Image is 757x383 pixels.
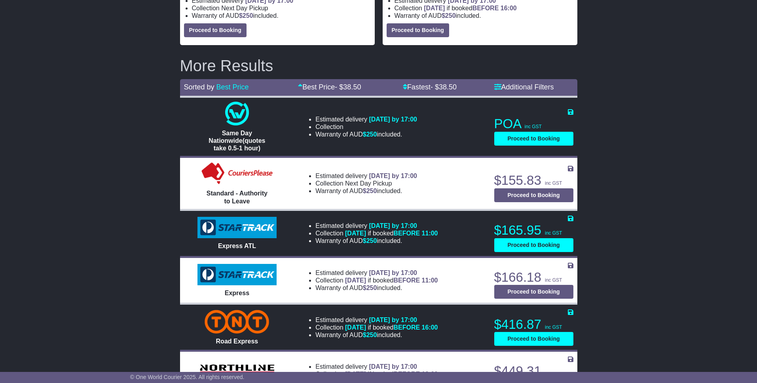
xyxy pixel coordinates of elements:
span: [DATE] [424,5,445,11]
span: - $ [431,83,457,91]
li: Collection [395,4,573,12]
span: Express [225,290,249,296]
button: Proceed to Booking [494,238,573,252]
a: Best Price- $38.50 [298,83,361,91]
span: Same Day Nationwide(quotes take 0.5-1 hour) [209,130,265,152]
span: $ [442,12,456,19]
img: website_grey.svg [13,21,19,27]
span: [DATE] by 17:00 [369,173,417,179]
a: Additional Filters [494,83,554,91]
span: BEFORE [393,277,420,284]
span: inc GST [545,324,562,330]
span: if booked [424,5,516,11]
span: 38.50 [343,83,361,91]
span: 250 [366,188,377,194]
span: Standard - Authority to Leave [207,190,268,204]
p: $166.18 [494,269,573,285]
p: $155.83 [494,173,573,188]
span: 250 [366,332,377,338]
span: Road Express [216,338,258,345]
img: logo_orange.svg [13,13,19,19]
button: Proceed to Booking [494,332,573,346]
span: [DATE] by 17:00 [369,222,417,229]
span: inc GST [545,371,562,377]
li: Estimated delivery [315,116,417,123]
span: [DATE] [345,324,366,331]
span: [DATE] by 17:00 [369,317,417,323]
li: Warranty of AUD included. [192,12,371,19]
button: Proceed to Booking [494,285,573,299]
span: [DATE] by 17:00 [369,116,417,123]
img: Northline Distribution: GENERAL [197,362,277,375]
a: Best Price [216,83,249,91]
button: Proceed to Booking [387,23,449,37]
div: Keywords by Traffic [89,47,131,52]
span: 250 [366,284,377,291]
li: Estimated delivery [315,222,438,229]
a: Fastest- $38.50 [403,83,457,91]
span: 38.50 [439,83,457,91]
img: tab_keywords_by_traffic_grey.svg [80,46,86,52]
div: Domain: [DOMAIN_NAME] [21,21,87,27]
span: $ [363,284,377,291]
li: Collection [315,229,438,237]
p: $416.87 [494,317,573,332]
span: if booked [345,324,438,331]
span: 11:00 [422,230,438,237]
span: [DATE] [345,371,366,377]
li: Estimated delivery [315,172,417,180]
span: BEFORE [393,324,420,331]
span: BEFORE [393,371,420,377]
span: 250 [366,131,377,138]
span: Express ATL [218,243,256,249]
img: TNT Domestic: Road Express [205,310,269,334]
li: Warranty of AUD included. [395,12,573,19]
button: Proceed to Booking [184,23,247,37]
img: tab_domain_overview_orange.svg [23,46,29,52]
div: Domain Overview [32,47,71,52]
span: [DATE] by 17:00 [369,363,417,370]
span: 250 [243,12,253,19]
span: $ [363,131,377,138]
span: Sorted by [184,83,214,91]
span: $ [363,332,377,338]
li: Warranty of AUD included. [315,237,438,245]
li: Collection [315,277,438,284]
span: - $ [335,83,361,91]
span: if booked [345,371,438,377]
span: $ [363,188,377,194]
img: StarTrack: Express [197,264,277,285]
button: Proceed to Booking [494,188,573,202]
span: [DATE] by 17:00 [369,269,417,276]
img: One World Courier: Same Day Nationwide(quotes take 0.5-1 hour) [225,102,249,125]
li: Collection [315,123,417,131]
p: $449.31 [494,363,573,379]
span: 11:00 [422,277,438,284]
li: Collection [315,370,438,378]
button: Proceed to Booking [494,132,573,146]
li: Estimated delivery [315,363,438,370]
img: Couriers Please: Standard - Authority to Leave [200,162,275,186]
span: BEFORE [393,230,420,237]
span: Next Day Pickup [221,5,268,11]
li: Collection [192,4,371,12]
span: inc GST [545,180,562,186]
li: Estimated delivery [315,269,438,277]
span: 16:00 [501,5,517,11]
li: Warranty of AUD included. [315,187,417,195]
li: Collection [315,324,438,331]
span: if booked [345,277,438,284]
p: POA [494,116,573,132]
li: Warranty of AUD included. [315,131,417,138]
span: 250 [445,12,456,19]
span: $ [363,237,377,244]
span: [DATE] [345,230,366,237]
li: Collection [315,180,417,187]
span: Next Day Pickup [345,180,392,187]
span: inc GST [545,230,562,236]
li: Warranty of AUD included. [315,284,438,292]
span: [DATE] [345,277,366,284]
li: Estimated delivery [315,316,438,324]
p: $165.95 [494,222,573,238]
span: inc GST [545,277,562,283]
